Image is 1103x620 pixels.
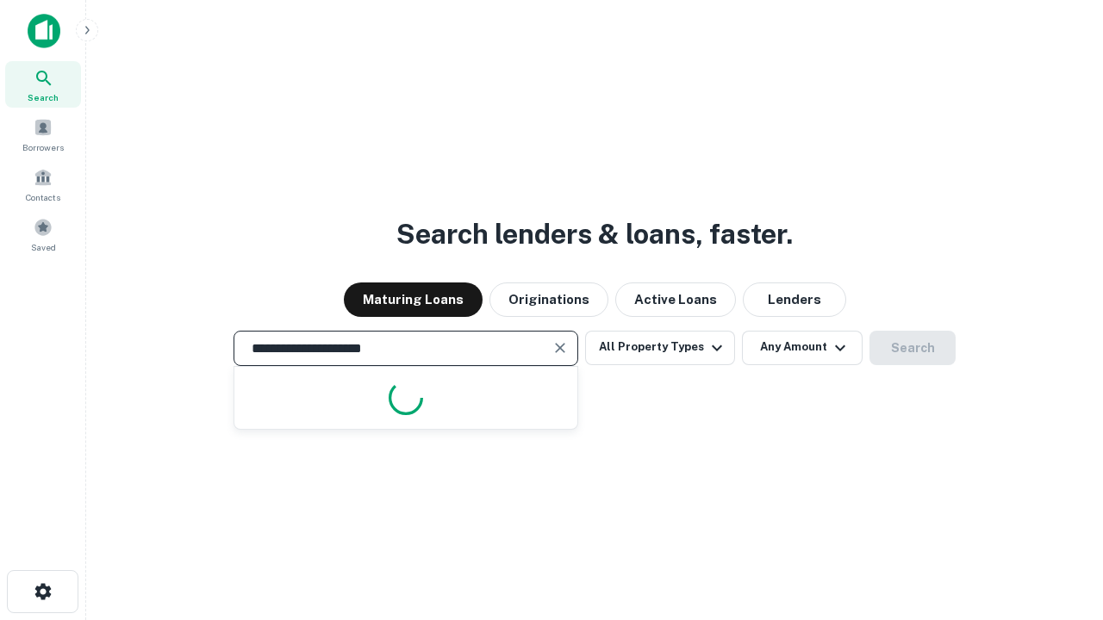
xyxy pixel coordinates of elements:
[548,336,572,360] button: Clear
[31,240,56,254] span: Saved
[28,14,60,48] img: capitalize-icon.png
[5,161,81,208] a: Contacts
[742,331,863,365] button: Any Amount
[743,282,846,317] button: Lenders
[5,61,81,108] a: Search
[396,214,793,255] h3: Search lenders & loans, faster.
[615,282,736,317] button: Active Loans
[1017,482,1103,565] iframe: Chat Widget
[28,90,59,104] span: Search
[489,282,608,317] button: Originations
[26,190,60,204] span: Contacts
[585,331,735,365] button: All Property Types
[5,211,81,257] a: Saved
[5,111,81,158] a: Borrowers
[344,282,483,317] button: Maturing Loans
[22,140,64,154] span: Borrowers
